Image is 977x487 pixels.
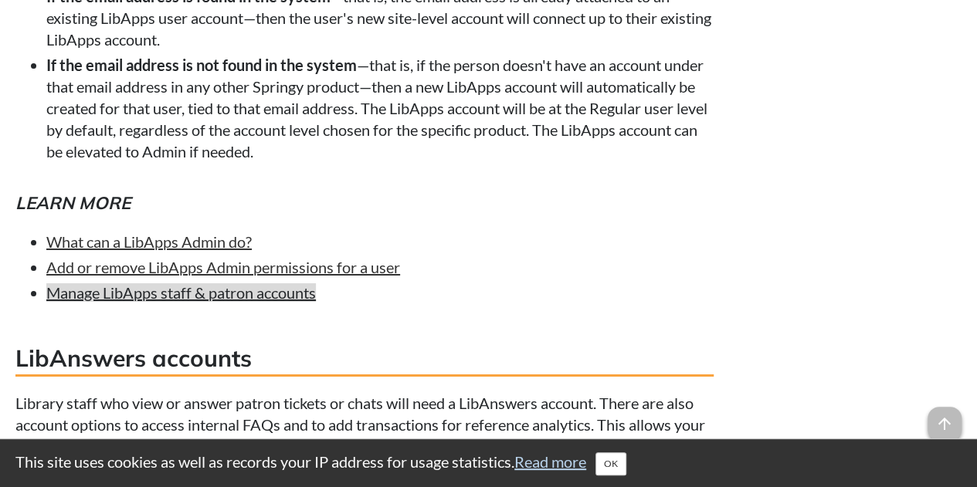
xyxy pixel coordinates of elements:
strong: If the email address is not found in the system [46,56,357,74]
span: arrow_upward [928,407,962,441]
a: arrow_upward [928,408,962,427]
h5: Learn more [15,191,714,215]
a: Read more [514,452,586,471]
a: Manage LibApps staff & patron accounts [46,283,316,302]
p: Library staff who view or answer patron tickets or chats will need a LibAnswers account. There ar... [15,392,714,479]
a: What can a LibApps Admin do? [46,232,252,251]
li: —that is, if the person doesn't have an account under that email address in any other Springy pro... [46,54,714,162]
a: Add or remove LibApps Admin permissions for a user [46,258,400,276]
button: Close [595,452,626,475]
h3: LibAnswers accounts [15,342,714,377]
